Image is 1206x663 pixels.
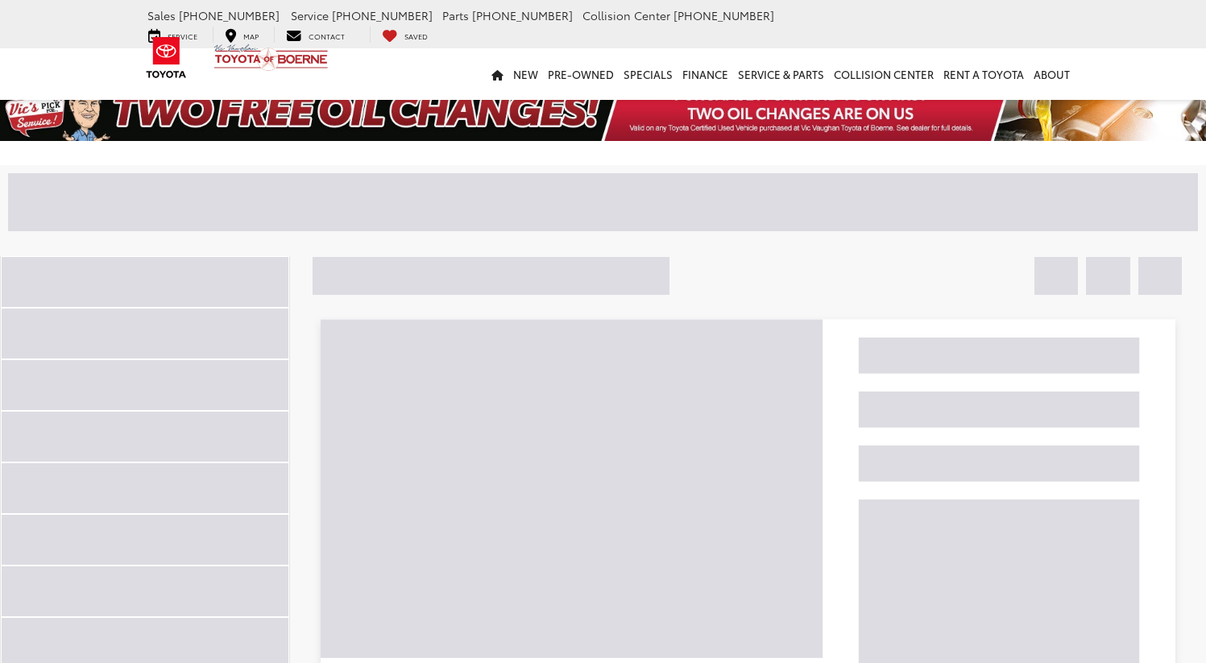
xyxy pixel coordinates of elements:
[213,27,271,43] a: Map
[487,48,508,100] a: Home
[829,48,939,100] a: Collision Center
[136,31,197,84] img: Toyota
[543,48,619,100] a: Pre-Owned
[291,7,329,23] span: Service
[508,48,543,100] a: New
[582,7,670,23] span: Collision Center
[1029,48,1075,100] a: About
[673,7,774,23] span: [PHONE_NUMBER]
[472,7,573,23] span: [PHONE_NUMBER]
[619,48,678,100] a: Specials
[370,27,440,43] a: My Saved Vehicles
[274,27,357,43] a: Contact
[147,7,176,23] span: Sales
[939,48,1029,100] a: Rent a Toyota
[136,27,209,43] a: Service
[442,7,469,23] span: Parts
[733,48,829,100] a: Service & Parts: Opens in a new tab
[678,48,733,100] a: Finance
[213,44,329,72] img: Vic Vaughan Toyota of Boerne
[332,7,433,23] span: [PHONE_NUMBER]
[179,7,280,23] span: [PHONE_NUMBER]
[404,31,428,41] span: Saved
